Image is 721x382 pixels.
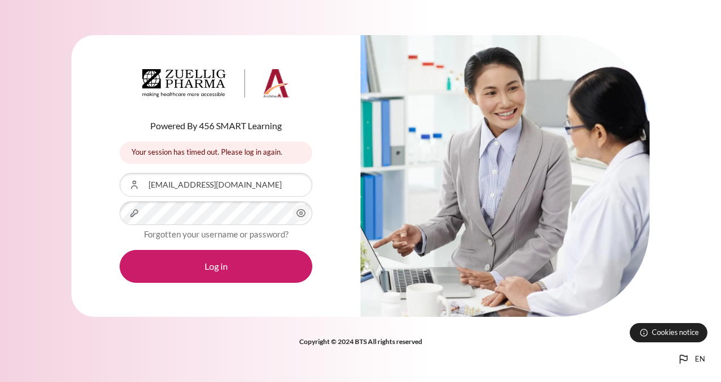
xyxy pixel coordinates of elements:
button: Cookies notice [630,323,707,342]
div: Your session has timed out. Please log in again. [120,142,312,164]
span: en [695,354,705,365]
input: Username or Email Address [120,173,312,197]
a: Architeck [142,69,290,102]
button: Log in [120,250,312,283]
strong: Copyright © 2024 BTS All rights reserved [299,337,422,346]
span: Cookies notice [652,327,699,338]
img: Architeck [142,69,290,97]
button: Languages [672,348,710,371]
p: Powered By 456 SMART Learning [120,119,312,133]
a: Forgotten your username or password? [144,229,289,239]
